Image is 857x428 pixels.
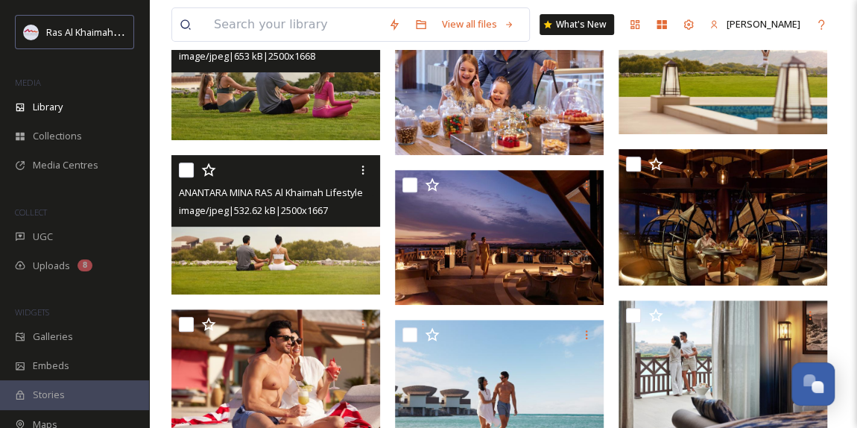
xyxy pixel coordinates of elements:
[395,170,604,305] img: ANANTARA MINA RAS Al Khaimah Lifestyle (15).jpg
[395,1,604,154] img: ANANTARA MINA RAS Al Khaimah Lifestyle (18).jpg
[33,330,73,344] span: Galleries
[619,149,827,286] img: ANANTARA MINA RAS Al Khaimah Lifestyle (14).jpg
[206,8,381,41] input: Search your library
[24,25,39,40] img: Logo_RAKTDA_RGB-01.png
[33,388,65,402] span: Stories
[434,10,522,39] a: View all files
[727,17,800,31] span: [PERSON_NAME]
[179,49,315,63] span: image/jpeg | 653 kB | 2500 x 1668
[33,359,69,373] span: Embeds
[179,204,328,217] span: image/jpeg | 532.62 kB | 2500 x 1667
[46,25,257,39] span: Ras Al Khaimah Tourism Development Authority
[619,1,827,134] img: ANANTARA MINA RAS Al Khaimah Lifestyle (17).jpg
[33,158,98,172] span: Media Centres
[15,306,49,318] span: WIDGETS
[33,259,70,273] span: Uploads
[33,129,82,143] span: Collections
[15,77,41,88] span: MEDIA
[33,230,53,244] span: UGC
[78,259,92,271] div: 8
[179,185,396,199] span: ANANTARA MINA RAS Al Khaimah Lifestyle (16).jpg
[540,14,614,35] a: What's New
[33,100,63,114] span: Library
[702,10,808,39] a: [PERSON_NAME]
[791,362,835,406] button: Open Chat
[15,207,47,218] span: COLLECT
